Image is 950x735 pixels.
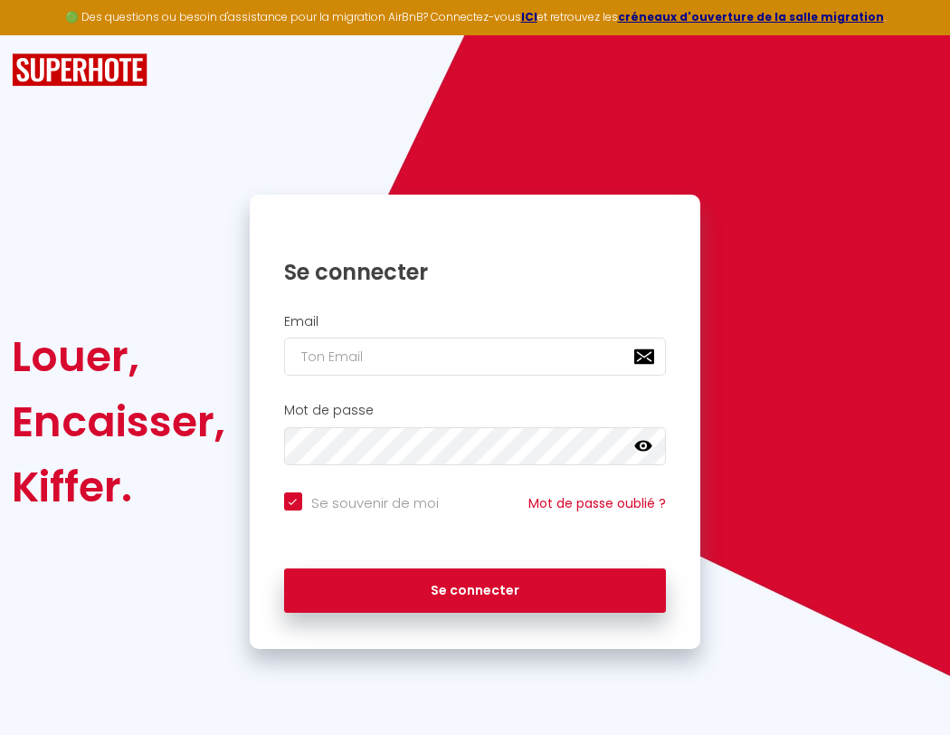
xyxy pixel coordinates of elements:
[284,338,667,376] input: Ton Email
[284,258,667,286] h1: Se connecter
[284,314,667,329] h2: Email
[12,389,225,454] div: Encaisser,
[618,9,884,24] a: créneaux d'ouverture de la salle migration
[528,494,666,512] a: Mot de passe oublié ?
[12,53,147,87] img: SuperHote logo
[12,454,225,520] div: Kiffer.
[284,403,667,418] h2: Mot de passe
[284,568,667,614] button: Se connecter
[521,9,537,24] a: ICI
[12,324,225,389] div: Louer,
